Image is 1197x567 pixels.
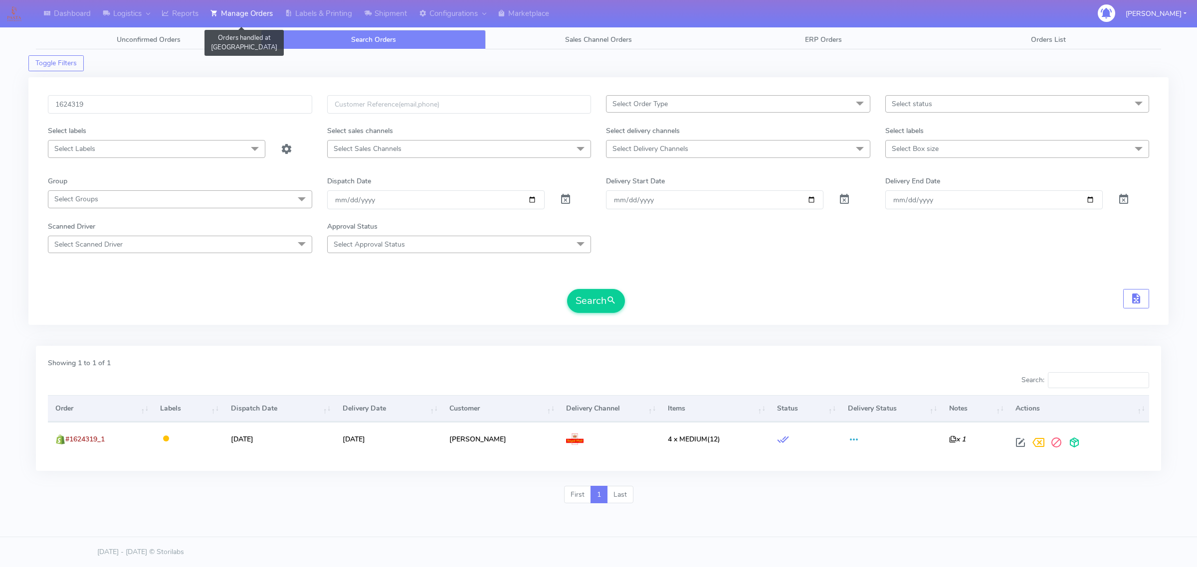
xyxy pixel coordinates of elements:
label: Dispatch Date [327,176,371,186]
th: Delivery Channel: activate to sort column ascending [559,395,660,422]
span: Orders List [1031,35,1066,44]
span: Select Order Type [612,99,668,109]
button: Search [567,289,625,313]
input: Customer Reference(email,phone) [327,95,592,114]
th: Customer: activate to sort column ascending [442,395,559,422]
input: Search: [1048,372,1149,388]
th: Status: activate to sort column ascending [770,395,840,422]
th: Items: activate to sort column ascending [660,395,770,422]
label: Group [48,176,67,186]
span: Sales Channel Orders [565,35,632,44]
th: Labels: activate to sort column ascending [153,395,223,422]
span: Select Box size [892,144,939,153]
label: Delivery End Date [885,176,940,186]
span: Select Sales Channels [334,144,401,153]
span: Select Scanned Driver [54,240,123,249]
span: Search Orders [351,35,396,44]
button: [PERSON_NAME] [1118,3,1194,24]
label: Select sales channels [327,126,393,136]
a: 1 [591,486,607,504]
span: Select Groups [54,194,98,204]
span: Select status [892,99,932,109]
label: Approval Status [327,221,378,232]
span: Select Labels [54,144,95,153]
img: Royal Mail [566,433,584,445]
label: Select delivery channels [606,126,680,136]
button: Toggle Filters [28,55,84,71]
img: shopify.png [55,434,65,444]
th: Actions: activate to sort column ascending [1008,395,1149,422]
span: 4 x MEDIUM [668,434,707,444]
input: Order Id [48,95,312,114]
label: Showing 1 to 1 of 1 [48,358,111,368]
span: #1624319_1 [65,434,105,444]
ul: Tabs [36,30,1161,49]
span: (12) [668,434,720,444]
label: Delivery Start Date [606,176,665,186]
td: [DATE] [223,422,335,455]
span: Select Delivery Channels [612,144,688,153]
label: Select labels [885,126,924,136]
span: Select Approval Status [334,240,405,249]
th: Delivery Status: activate to sort column ascending [840,395,941,422]
span: ERP Orders [805,35,842,44]
td: [PERSON_NAME] [442,422,559,455]
label: Scanned Driver [48,221,95,232]
th: Notes: activate to sort column ascending [942,395,1008,422]
label: Select labels [48,126,86,136]
th: Delivery Date: activate to sort column ascending [335,395,442,422]
td: [DATE] [335,422,442,455]
label: Search: [1021,372,1149,388]
span: Unconfirmed Orders [117,35,181,44]
th: Dispatch Date: activate to sort column ascending [223,395,335,422]
i: x 1 [949,434,966,444]
th: Order: activate to sort column ascending [48,395,153,422]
